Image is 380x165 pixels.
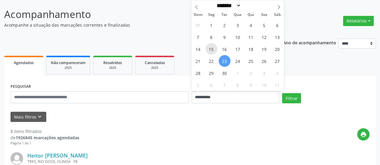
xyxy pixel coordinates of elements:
span: Setembro 13, 2025 [272,31,283,43]
span: Outubro 5, 2025 [192,79,204,91]
span: Setembro 6, 2025 [272,19,283,31]
div: de [11,134,79,141]
span: Agendados [14,60,34,65]
div: 2025 [51,66,86,70]
strong: 1926845 marcações agendadas [16,135,79,140]
span: Setembro 30, 2025 [219,67,230,79]
span: Setembro 12, 2025 [258,31,270,43]
span: Setembro 25, 2025 [245,55,257,67]
div: 8 itens filtrados [11,128,79,134]
span: Setembro 27, 2025 [272,55,283,67]
span: Setembro 11, 2025 [245,31,257,43]
span: Setembro 1, 2025 [205,19,217,31]
span: Setembro 23, 2025 [219,55,230,67]
span: Outubro 6, 2025 [205,79,217,91]
a: Heitor [PERSON_NAME] [27,152,88,159]
span: Setembro 4, 2025 [245,19,257,31]
span: Setembro 8, 2025 [205,31,217,43]
div: 2025 [140,66,170,70]
span: Sáb [271,13,284,17]
button: Relatórios [343,16,374,26]
span: Qua [231,13,244,17]
span: Outubro 4, 2025 [272,67,283,79]
span: Setembro 28, 2025 [192,67,204,79]
span: Setembro 16, 2025 [219,43,230,55]
button: Filtrar [282,93,301,103]
span: Setembro 2, 2025 [219,19,230,31]
span: Setembro 29, 2025 [205,67,217,79]
span: Sex [257,13,271,17]
span: Outubro 2, 2025 [245,67,257,79]
span: Setembro 20, 2025 [272,43,283,55]
span: Agosto 31, 2025 [192,19,204,31]
button: Mais filtroskeyboard_arrow_down [11,112,46,122]
span: Setembro 26, 2025 [258,55,270,67]
p: Acompanhamento [4,7,264,22]
span: Setembro 17, 2025 [232,43,244,55]
span: Ter [218,13,231,17]
span: Outubro 8, 2025 [232,79,244,91]
span: Setembro 14, 2025 [192,43,204,55]
span: Outubro 7, 2025 [219,79,230,91]
p: Acompanhe a situação das marcações correntes e finalizadas [4,22,264,28]
span: Qui [244,13,257,17]
input: Year [241,2,261,9]
span: Seg [205,13,218,17]
span: Setembro 3, 2025 [232,19,244,31]
span: Setembro 15, 2025 [205,43,217,55]
button: print [357,128,369,140]
span: Setembro 19, 2025 [258,43,270,55]
p: Ano de acompanhamento [283,39,336,46]
span: Setembro 9, 2025 [219,31,230,43]
select: Month [215,2,241,9]
div: 2025 [98,66,128,70]
span: Cancelados [145,60,165,65]
span: Setembro 5, 2025 [258,19,270,31]
span: Não compareceram [51,60,86,65]
span: Outubro 11, 2025 [272,79,283,91]
span: Setembro 22, 2025 [205,55,217,67]
span: Resolvidos [103,60,122,65]
label: PESQUISAR [11,82,31,91]
i: print [360,131,367,138]
span: Setembro 24, 2025 [232,55,244,67]
span: Outubro 1, 2025 [232,67,244,79]
i: keyboard_arrow_down [36,113,43,120]
span: Setembro 18, 2025 [245,43,257,55]
span: Setembro 21, 2025 [192,55,204,67]
span: Outubro 9, 2025 [245,79,257,91]
img: img [11,152,23,165]
div: Página 1 de 1 [11,141,79,146]
span: Outubro 10, 2025 [258,79,270,91]
span: Setembro 10, 2025 [232,31,244,43]
div: TRES, RIO DOCE, OLINDA - PE [27,159,279,164]
span: Outubro 3, 2025 [258,67,270,79]
span: Dom [191,13,205,17]
span: Setembro 7, 2025 [192,31,204,43]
